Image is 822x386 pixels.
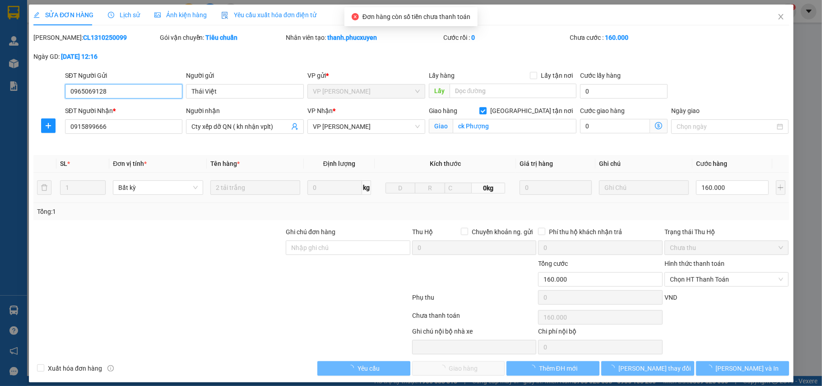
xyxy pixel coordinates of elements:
[159,33,284,42] div: Gói vận chuyển:
[411,292,537,308] div: Phụ thu
[107,365,114,372] span: info-circle
[65,71,183,80] div: SĐT Người Gửi
[595,155,692,173] th: Ghi chú
[655,122,662,129] span: dollar-circle
[385,183,415,193] input: D
[696,361,789,376] button: [PERSON_NAME] và In
[537,71,576,80] span: Lấy tận nơi
[313,120,420,133] span: VP Loong Toòng
[468,227,536,237] span: Chuyển khoản ng. gửi
[83,34,127,41] b: CL1310250099
[108,11,140,19] span: Lịch sử
[428,84,449,98] span: Lấy
[443,33,568,42] div: Cước rồi :
[37,180,51,195] button: delete
[529,365,539,371] span: loading
[411,311,537,326] div: Chưa thanh toán
[671,107,700,114] label: Ngày giao
[154,11,207,19] span: Ảnh kiện hàng
[42,122,55,129] span: plus
[317,361,410,376] button: Yêu cầu
[538,326,663,340] div: Chi phí nội bộ
[715,363,779,373] span: [PERSON_NAME] và In
[487,106,576,116] span: [GEOGRAPHIC_DATA] tận nơi
[348,365,358,371] span: loading
[520,180,592,195] input: 0
[154,12,161,18] span: picture
[412,228,432,235] span: Thu Hộ
[472,183,505,193] span: 0kg
[415,183,445,193] input: R
[449,84,576,98] input: Dọc đường
[61,53,98,60] b: [DATE] 12:16
[452,119,576,133] input: Giao tận nơi
[601,361,694,376] button: [PERSON_NAME] thay đổi
[706,365,715,371] span: loading
[570,33,694,42] div: Chưa cước :
[580,107,625,114] label: Cước giao hàng
[186,106,304,116] div: Người nhận
[506,361,599,376] button: Thêm ĐH mới
[430,160,461,167] span: Kích thước
[580,119,650,133] input: Cước giao hàng
[60,160,67,167] span: SL
[205,34,237,41] b: Tiêu chuẩn
[539,363,577,373] span: Thêm ĐH mới
[580,72,621,79] label: Cước lấy hàng
[33,12,40,18] span: edit
[362,180,371,195] span: kg
[44,363,106,373] span: Xuất hóa đơn hàng
[471,34,475,41] b: 0
[670,273,784,286] span: Chọn HT Thanh Toán
[221,11,316,19] span: Yêu cầu xuất hóa đơn điện tử
[664,227,789,237] div: Trạng thái Thu Hộ
[538,260,568,267] span: Tổng cước
[221,12,228,19] img: icon
[118,181,197,194] span: Bất kỳ
[608,365,618,371] span: loading
[412,361,505,376] button: Giao hàng
[362,13,470,20] span: Đơn hàng còn số tiền chưa thanh toán
[677,122,776,132] input: Ngày giao
[37,207,318,217] div: Tổng: 1
[327,34,377,41] b: thanh.phucxuyen
[210,180,300,195] input: VD: Bàn, Ghế
[313,85,420,98] span: VP Cổ Linh
[286,228,335,235] label: Ghi chú đơn hàng
[33,33,158,42] div: [PERSON_NAME]:
[186,71,304,80] div: Người gửi
[428,107,457,114] span: Giao hàng
[445,183,472,193] input: C
[41,118,56,133] button: plus
[670,241,784,254] span: Chưa thu
[599,180,689,195] input: Ghi Chú
[33,52,158,61] div: Ngày GD:
[286,33,441,42] div: Nhân viên tạo:
[307,71,425,80] div: VP gửi
[777,13,784,20] span: close
[545,227,626,237] span: Phí thu hộ khách nhận trả
[428,72,455,79] span: Lấy hàng
[428,119,452,133] span: Giao
[286,240,410,255] input: Ghi chú đơn hàng
[210,160,239,167] span: Tên hàng
[323,160,355,167] span: Định lượng
[412,326,536,340] div: Ghi chú nội bộ nhà xe
[108,12,114,18] span: clock-circle
[307,107,333,114] span: VP Nhận
[33,11,93,19] span: SỬA ĐƠN HÀNG
[113,160,147,167] span: Đơn vị tính
[664,260,724,267] label: Hình thức thanh toán
[580,84,667,99] input: Cước lấy hàng
[696,160,727,167] span: Cước hàng
[520,160,553,167] span: Giá trị hàng
[776,180,785,195] button: plus
[605,34,628,41] b: 160.000
[358,363,380,373] span: Yêu cầu
[664,294,677,301] span: VND
[65,106,183,116] div: SĐT Người Nhận
[618,363,691,373] span: [PERSON_NAME] thay đổi
[352,13,359,20] span: close-circle
[768,5,793,30] button: Close
[291,123,298,130] span: user-add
